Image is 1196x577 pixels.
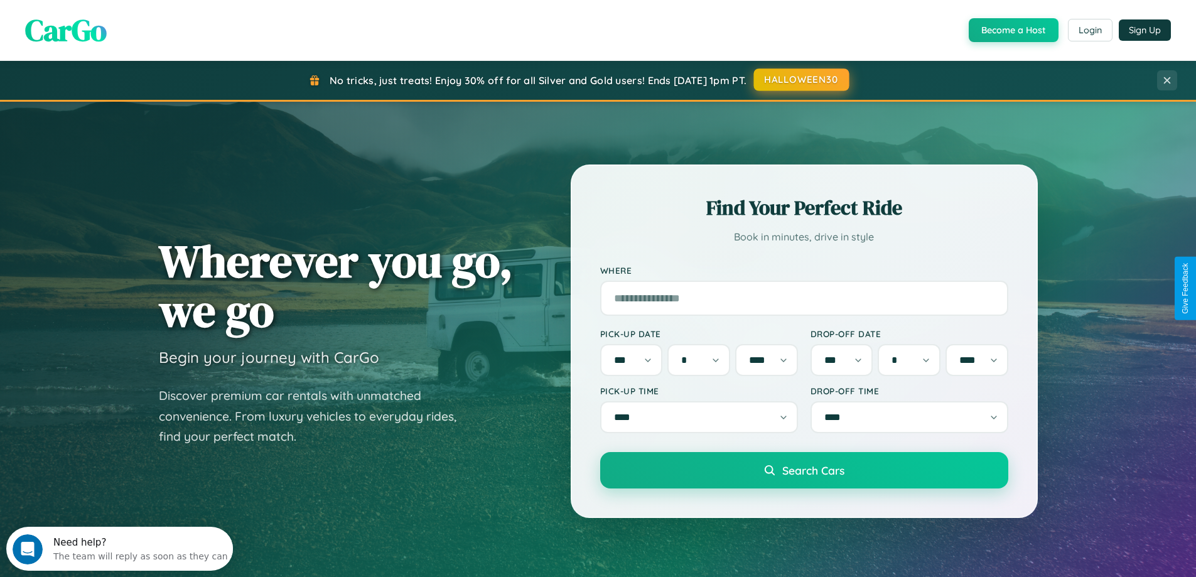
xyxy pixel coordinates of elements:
[600,452,1008,488] button: Search Cars
[330,74,746,87] span: No tricks, just treats! Enjoy 30% off for all Silver and Gold users! Ends [DATE] 1pm PT.
[47,21,222,34] div: The team will reply as soon as they can
[159,348,379,367] h3: Begin your journey with CarGo
[159,236,513,335] h1: Wherever you go, we go
[159,386,473,447] p: Discover premium car rentals with unmatched convenience. From luxury vehicles to everyday rides, ...
[600,194,1008,222] h2: Find Your Perfect Ride
[600,265,1008,276] label: Where
[5,5,234,40] div: Open Intercom Messenger
[6,527,233,571] iframe: Intercom live chat discovery launcher
[600,328,798,339] label: Pick-up Date
[1068,19,1112,41] button: Login
[25,9,107,51] span: CarGo
[1119,19,1171,41] button: Sign Up
[13,534,43,564] iframe: Intercom live chat
[754,68,849,91] button: HALLOWEEN30
[782,463,844,477] span: Search Cars
[47,11,222,21] div: Need help?
[600,228,1008,246] p: Book in minutes, drive in style
[811,328,1008,339] label: Drop-off Date
[969,18,1059,42] button: Become a Host
[1181,263,1190,314] div: Give Feedback
[811,386,1008,396] label: Drop-off Time
[600,386,798,396] label: Pick-up Time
